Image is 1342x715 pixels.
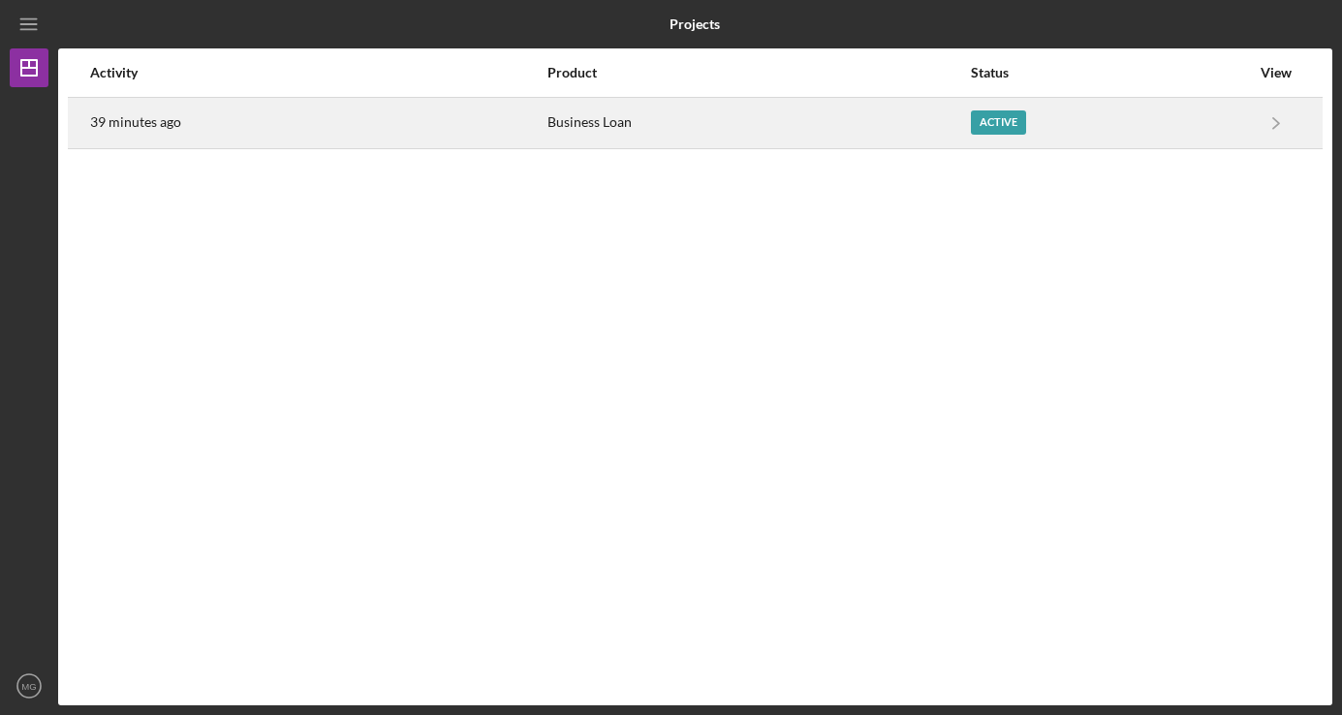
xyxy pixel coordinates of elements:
b: Projects [670,16,720,32]
div: View [1252,65,1300,80]
div: Activity [90,65,546,80]
div: Business Loan [547,99,969,147]
div: Active [971,110,1026,135]
time: 2025-10-14 13:27 [90,114,181,130]
div: Status [971,65,1250,80]
button: MG [10,667,48,705]
text: MG [21,681,36,692]
div: Product [547,65,969,80]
